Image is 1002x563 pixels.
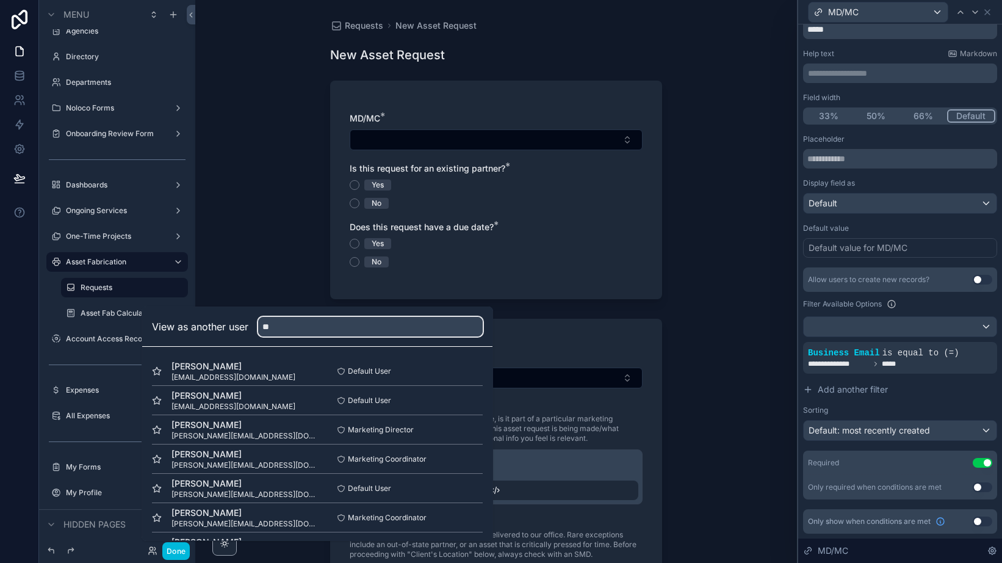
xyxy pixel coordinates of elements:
span: Marketing Coordinator [348,454,427,464]
label: Onboarding Review Form [66,129,164,139]
button: 66% [899,109,947,123]
label: My Profile [66,488,181,498]
label: Help text [803,49,834,59]
button: Default [947,109,996,123]
span: MD/MC [818,545,848,557]
div: Yes [372,238,384,249]
span: Default User [348,484,391,493]
label: Departments [66,78,181,87]
span: [PERSON_NAME] [171,448,317,460]
span: Marketing Coordinator [348,513,427,523]
button: 33% [805,109,852,123]
h2: View as another user [152,319,248,334]
span: [PERSON_NAME] [171,478,317,490]
span: Business Email [808,348,880,358]
button: Select Button [350,368,643,388]
div: Allow users to create new records? [808,275,929,285]
span: [EMAIL_ADDRESS][DOMAIN_NAME] [171,402,295,412]
label: Account Access Records [66,334,181,344]
label: Noloco Forms [66,103,164,113]
span: Does this request have a due date? [350,222,494,232]
div: Default value for MD/MC [809,242,907,254]
label: Placeholder [803,134,845,144]
label: Filter Available Options [803,299,882,309]
span: Default User [348,396,391,405]
div: No [372,256,381,267]
button: Done [162,542,190,560]
span: [PERSON_NAME] [171,507,317,519]
span: Markdown [960,49,997,59]
span: MD/MC [350,113,380,123]
label: Display field as [803,178,855,188]
div: Yes [372,180,384,191]
label: Asset Fab Calculator [81,308,181,318]
span: MD/MC [828,6,859,18]
span: [PERSON_NAME] [171,390,295,402]
span: [PERSON_NAME][EMAIL_ADDRESS][DOMAIN_NAME] [171,490,317,499]
label: Sorting [803,405,828,415]
a: New Asset Request [395,20,477,32]
span: [PERSON_NAME][EMAIL_ADDRESS][DOMAIN_NAME] [171,460,317,470]
div: scrollable content [803,64,997,83]
button: Select Button [350,129,643,150]
button: 50% [852,109,900,123]
span: In almost all instances, assets should be delivered to our office. Rare exceptions include an out... [350,530,643,559]
span: [PERSON_NAME] [171,419,317,431]
span: Hidden pages [63,518,126,531]
span: [PERSON_NAME] [171,360,295,372]
button: MD/MC [808,2,948,23]
label: Directory [66,52,181,62]
button: Add another filter [803,379,997,401]
span: [PERSON_NAME] [171,536,317,548]
label: Field width [803,93,840,103]
div: Only required when conditions are met [808,482,942,492]
span: Add another filter [818,383,888,396]
span: Requests [345,20,383,32]
span: Marketing Director [348,425,414,435]
h1: New Asset Request [330,46,445,64]
label: Asset Fabrication [66,257,164,267]
label: Ongoing Services [66,206,164,216]
label: Agencies [66,26,181,36]
label: My Forms [66,462,181,472]
span: Is this request for an existing partner? [350,163,505,173]
label: Default value [803,223,849,233]
label: Dashboards [66,180,164,190]
label: Expenses [66,385,181,395]
span: [PERSON_NAME][EMAIL_ADDRESS][DOMAIN_NAME] [171,431,317,441]
span: Menu [63,9,89,21]
label: All Expenses [66,411,181,421]
span: What is this asset's purpose? For example, is it part of a particular marketing initiative for th... [350,414,643,443]
a: Requests [330,20,383,32]
div: Required [808,458,839,468]
a: Markdown [948,49,997,59]
label: Requests [81,283,181,292]
span: Default: most recently created [809,425,930,435]
label: One-Time Projects [66,231,164,241]
span: Default User [348,366,391,376]
span: [PERSON_NAME][EMAIL_ADDRESS][DOMAIN_NAME] [171,519,317,529]
span: Only show when conditions are met [808,517,931,526]
span: is equal to (=) [882,348,959,358]
button: Default [803,193,997,214]
span: [EMAIL_ADDRESS][DOMAIN_NAME] [171,372,295,382]
div: No [372,198,381,209]
button: Default: most recently created [803,420,997,441]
